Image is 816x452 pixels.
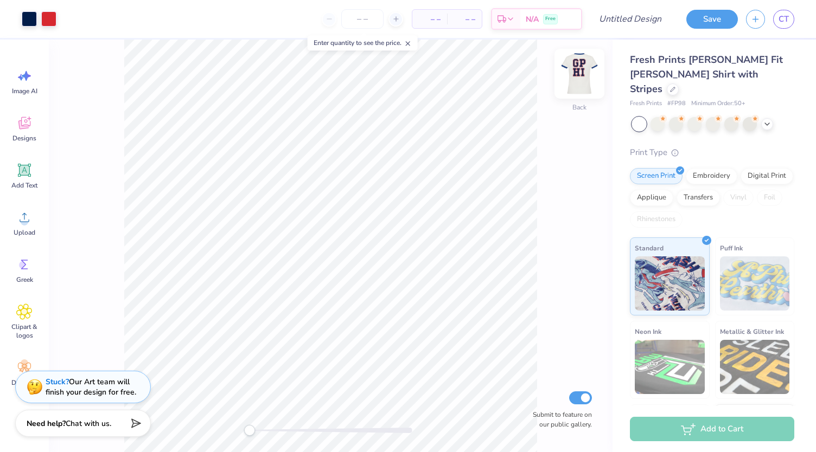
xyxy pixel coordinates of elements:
span: N/A [526,14,539,25]
span: Minimum Order: 50 + [691,99,745,108]
img: Standard [635,256,705,311]
span: Greek [16,275,33,284]
div: Rhinestones [630,211,683,228]
strong: Stuck? [46,377,69,387]
span: Neon Ink [635,326,661,337]
div: Transfers [677,190,720,206]
span: CT [779,13,789,25]
div: Back [572,102,586,112]
div: Print Type [630,146,794,159]
div: Screen Print [630,168,683,184]
div: Embroidery [686,168,737,184]
img: Puff Ink [720,256,790,311]
input: – – [341,9,384,29]
div: Accessibility label [244,425,255,436]
img: Back [558,52,601,95]
span: Puff Ink [720,242,743,254]
div: Vinyl [723,190,754,206]
span: Designs [12,134,36,143]
div: Foil [757,190,782,206]
span: – – [419,14,441,25]
button: Save [686,10,738,29]
span: Upload [14,228,35,237]
div: Our Art team will finish your design for free. [46,377,136,397]
span: Chat with us. [66,418,111,429]
label: Submit to feature on our public gallery. [527,410,592,429]
span: Image AI [12,87,37,95]
span: Clipart & logos [7,322,42,340]
span: Fresh Prints [PERSON_NAME] Fit [PERSON_NAME] Shirt with Stripes [630,53,783,95]
div: Digital Print [741,168,793,184]
span: Metallic & Glitter Ink [720,326,784,337]
img: Metallic & Glitter Ink [720,340,790,394]
a: CT [773,10,794,29]
span: Add Text [11,181,37,190]
span: Standard [635,242,664,254]
span: Decorate [11,378,37,387]
img: Neon Ink [635,340,705,394]
span: Free [545,15,556,23]
strong: Need help? [27,418,66,429]
span: # FP98 [667,99,686,108]
input: Untitled Design [590,8,670,30]
div: Enter quantity to see the price. [308,35,418,50]
span: – – [454,14,475,25]
div: Applique [630,190,673,206]
span: Fresh Prints [630,99,662,108]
